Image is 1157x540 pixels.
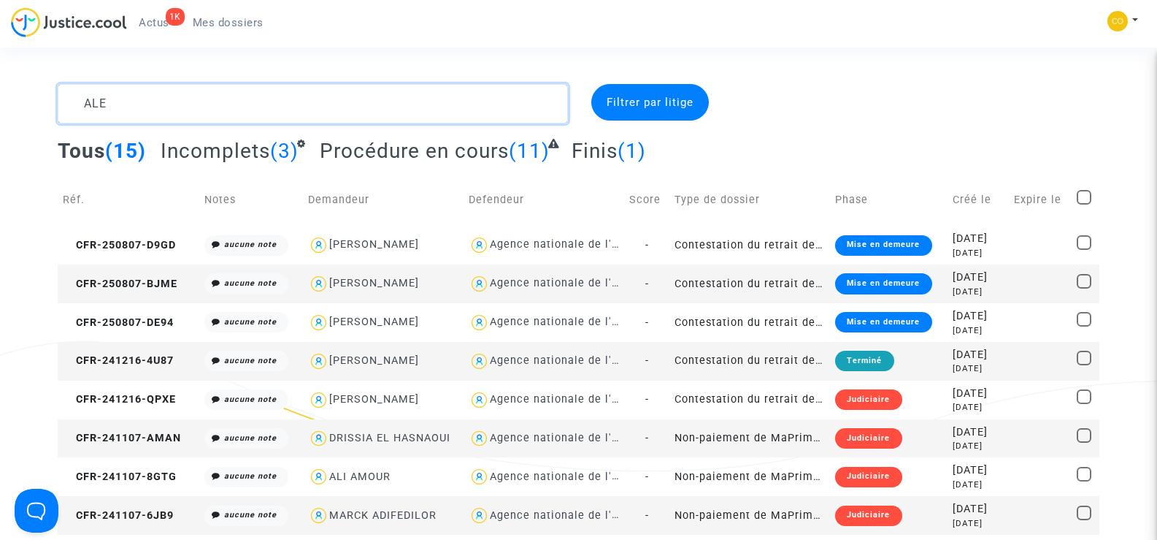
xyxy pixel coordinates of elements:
[669,419,830,458] td: Non-paiement de MaPrimeRenov' par l'ANAH (mandataire)
[669,457,830,496] td: Non-paiement de MaPrimeRenov' par l'ANAH (mandataire)
[490,238,650,251] div: Agence nationale de l'habitat
[308,505,329,526] img: icon-user.svg
[669,303,830,342] td: Contestation du retrait de [PERSON_NAME] par l'ANAH (mandataire)
[572,139,618,163] span: Finis
[469,505,490,526] img: icon-user.svg
[58,139,105,163] span: Tous
[127,12,181,34] a: 1KActus
[953,362,1004,375] div: [DATE]
[469,235,490,256] img: icon-user.svg
[1009,174,1072,226] td: Expire le
[953,308,1004,324] div: [DATE]
[607,96,693,109] span: Filtrer par litige
[953,440,1004,452] div: [DATE]
[835,506,902,526] div: Judiciaire
[63,432,181,444] span: CFR-241107-AMAN
[645,354,649,367] span: -
[835,235,931,256] div: Mise en demeure
[645,316,649,329] span: -
[63,278,177,290] span: CFR-250807-BJME
[224,317,277,327] i: aucune note
[490,471,650,483] div: Agence nationale de l'habitat
[63,393,176,406] span: CFR-241216-QPXE
[835,312,931,332] div: Mise en demeure
[947,174,1009,226] td: Créé le
[669,342,830,381] td: Contestation du retrait de [PERSON_NAME] par l'ANAH (mandataire)
[953,270,1004,286] div: [DATE]
[320,139,509,163] span: Procédure en cours
[645,393,649,406] span: -
[11,7,127,37] img: jc-logo.svg
[308,273,329,294] img: icon-user.svg
[669,381,830,419] td: Contestation du retrait de [PERSON_NAME] par l'ANAH (mandataire)
[953,479,1004,491] div: [DATE]
[953,401,1004,414] div: [DATE]
[329,509,437,522] div: MARCK ADIFEDILOR
[224,471,277,481] i: aucune note
[1107,11,1128,31] img: 84a266a8493598cb3cce1313e02c3431
[181,12,275,34] a: Mes dossiers
[953,517,1004,530] div: [DATE]
[953,324,1004,337] div: [DATE]
[270,139,299,163] span: (3)
[835,273,931,294] div: Mise en demeure
[63,471,177,483] span: CFR-241107-8GTG
[224,240,277,249] i: aucune note
[224,356,277,365] i: aucune note
[645,278,649,290] span: -
[669,496,830,535] td: Non-paiement de MaPrimeRenov' par l'ANAH (mandataire)
[224,395,277,404] i: aucune note
[166,8,185,26] div: 1K
[835,389,902,410] div: Judiciaire
[490,393,650,406] div: Agence nationale de l'habitat
[139,16,169,29] span: Actus
[490,432,650,444] div: Agence nationale de l'habitat
[469,312,490,333] img: icon-user.svg
[303,174,464,226] td: Demandeur
[308,312,329,333] img: icon-user.svg
[469,273,490,294] img: icon-user.svg
[490,316,650,328] div: Agence nationale de l'habitat
[63,316,174,329] span: CFR-250807-DE94
[193,16,264,29] span: Mes dossiers
[669,226,830,265] td: Contestation du retrait de [PERSON_NAME] par l'ANAH (mandataire)
[469,389,490,411] img: icon-user.svg
[308,428,329,449] img: icon-user.svg
[224,278,277,288] i: aucune note
[308,389,329,411] img: icon-user.svg
[308,466,329,487] img: icon-user.svg
[953,231,1004,247] div: [DATE]
[490,354,650,367] div: Agence nationale de l'habitat
[953,347,1004,363] div: [DATE]
[645,509,649,522] span: -
[63,239,176,251] span: CFR-250807-D9GD
[835,467,902,487] div: Judiciaire
[645,471,649,483] span: -
[329,432,450,444] div: DRISSIA EL HASNAOUI
[509,139,550,163] span: (11)
[953,247,1004,259] div: [DATE]
[161,139,270,163] span: Incomplets
[953,286,1004,298] div: [DATE]
[618,139,646,163] span: (1)
[490,277,650,289] div: Agence nationale de l'habitat
[669,265,830,303] td: Contestation du retrait de [PERSON_NAME] par l'ANAH (mandataire)
[329,354,419,367] div: [PERSON_NAME]
[329,393,419,406] div: [PERSON_NAME]
[224,510,277,520] i: aucune note
[953,463,1004,479] div: [DATE]
[329,238,419,251] div: [PERSON_NAME]
[329,316,419,328] div: [PERSON_NAME]
[63,354,174,367] span: CFR-241216-4U87
[669,174,830,226] td: Type de dossier
[58,174,199,226] td: Réf.
[645,432,649,444] span: -
[308,235,329,256] img: icon-user.svg
[645,239,649,251] span: -
[953,425,1004,441] div: [DATE]
[63,509,174,522] span: CFR-241107-6JB9
[624,174,670,226] td: Score
[308,351,329,372] img: icon-user.svg
[835,351,893,371] div: Terminé
[953,386,1004,402] div: [DATE]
